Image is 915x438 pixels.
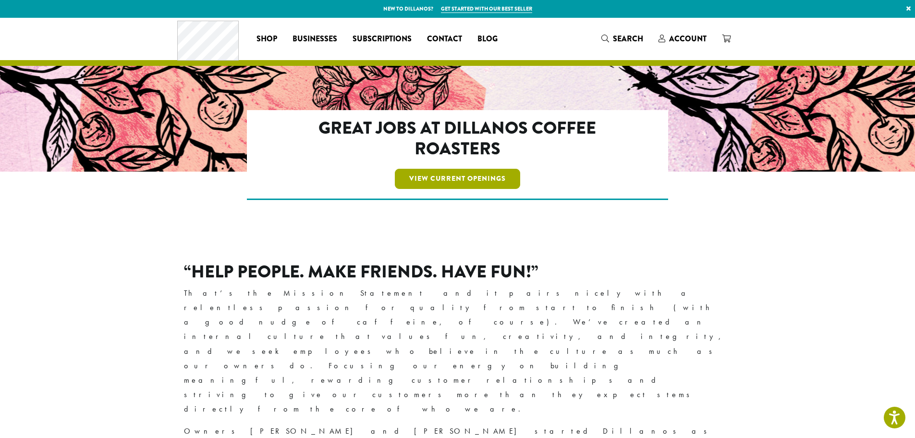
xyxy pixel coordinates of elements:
[256,33,277,45] span: Shop
[395,169,520,189] a: View Current Openings
[613,33,643,44] span: Search
[441,5,532,13] a: Get started with our best seller
[669,33,707,44] span: Account
[594,31,651,47] a: Search
[293,33,337,45] span: Businesses
[249,31,285,47] a: Shop
[353,33,412,45] span: Subscriptions
[184,286,732,416] p: That’s the Mission Statement and it pairs nicely with a relentless passion for quality from start...
[184,262,732,282] h2: “Help People. Make Friends. Have Fun!”
[477,33,498,45] span: Blog
[427,33,462,45] span: Contact
[288,118,627,159] h2: Great Jobs at Dillanos Coffee Roasters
